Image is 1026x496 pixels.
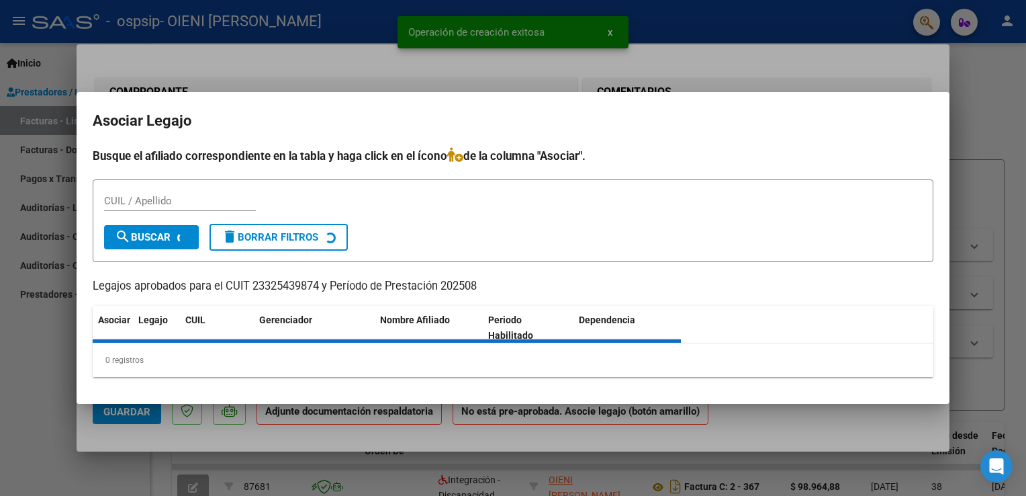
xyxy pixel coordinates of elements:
[222,231,318,243] span: Borrar Filtros
[185,315,205,325] span: CUIL
[133,306,180,350] datatable-header-cell: Legajo
[115,229,131,245] mat-icon: search
[115,231,171,243] span: Buscar
[254,306,375,350] datatable-header-cell: Gerenciador
[93,306,133,350] datatable-header-cell: Asociar
[380,315,450,325] span: Nombre Afiliado
[93,343,933,377] div: 0 registros
[573,306,682,350] datatable-header-cell: Dependencia
[375,306,483,350] datatable-header-cell: Nombre Afiliado
[93,278,933,295] p: Legajos aprobados para el CUIT 23325439874 y Período de Prestación 202508
[98,315,130,325] span: Asociar
[180,306,254,350] datatable-header-cell: CUIL
[222,229,238,245] mat-icon: delete
[93,108,933,134] h2: Asociar Legajo
[579,315,635,325] span: Dependencia
[980,450,1013,483] div: Open Intercom Messenger
[209,224,348,251] button: Borrar Filtros
[93,147,933,165] h4: Busque el afiliado correspondiente en la tabla y haga click en el ícono de la columna "Asociar".
[488,315,533,341] span: Periodo Habilitado
[483,306,573,350] datatable-header-cell: Periodo Habilitado
[259,315,312,325] span: Gerenciador
[138,315,168,325] span: Legajo
[104,225,199,249] button: Buscar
